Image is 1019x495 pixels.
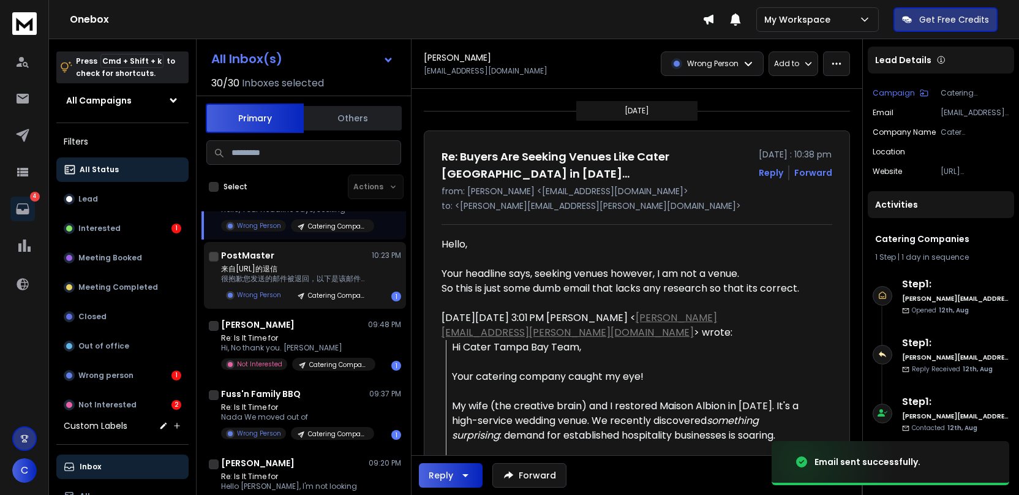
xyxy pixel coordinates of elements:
p: Catering Companies [308,222,367,231]
p: [URL][DOMAIN_NAME] [941,167,1009,176]
p: Press to check for shortcuts. [76,55,175,80]
div: So this is just some dumb email that lacks any research so that its correct. [442,281,799,296]
div: 1 [391,361,401,371]
div: 1 [171,371,181,380]
div: Hi Cater Tampa Bay Team, [452,340,799,355]
p: Hi, No thank you. [PERSON_NAME] [221,343,368,353]
span: 12th, Aug [947,423,977,433]
a: [PERSON_NAME][EMAIL_ADDRESS][PERSON_NAME][DOMAIN_NAME] [442,311,717,339]
p: Opened [912,306,969,315]
h1: Fuss'n Family BBQ [221,388,301,400]
h1: Catering Companies [875,233,1007,245]
button: Primary [206,104,304,133]
p: 09:37 PM [369,389,401,399]
button: Campaign [873,88,928,98]
span: 1 day in sequence [901,252,969,262]
button: Closed [56,304,189,329]
p: [DATE] : 10:38 pm [759,148,832,161]
p: Meeting Completed [78,282,158,292]
div: Forward [794,167,832,179]
div: | [875,252,1007,262]
p: Wrong Person [687,59,739,69]
button: C [12,458,37,483]
button: Inbox [56,455,189,479]
p: Catering Companies [308,291,367,300]
span: 1 Step [875,252,896,262]
p: Campaign [873,88,915,98]
p: Contacted [912,423,977,433]
p: 09:20 PM [369,458,401,468]
button: Reply [419,463,483,488]
p: from: [PERSON_NAME] <[EMAIL_ADDRESS][DOMAIN_NAME]> [442,185,832,197]
div: Hello, [442,237,799,296]
h1: [PERSON_NAME] [221,457,295,469]
p: 来自[URL]的退信 [221,264,368,274]
button: All Campaigns [56,88,189,113]
button: Others [304,105,402,132]
h1: Re: Buyers Are Seeking Venues Like Cater [GEOGRAPHIC_DATA] in [DATE]… [442,148,751,183]
div: [DATE][DATE] 3:01 PM [PERSON_NAME] < > wrote: [442,311,799,340]
h1: PostMaster [221,249,274,262]
button: Forward [492,463,566,488]
span: 12th, Aug [963,365,993,374]
h6: Step 1 : [902,277,1009,292]
h3: Inboxes selected [242,76,324,91]
p: 4 [30,192,40,202]
p: Not Interested [237,360,282,369]
p: Re: Is It Time for [221,333,368,343]
h1: All Inbox(s) [211,53,282,65]
p: Email [873,108,893,118]
p: Cater [GEOGRAPHIC_DATA] [941,127,1009,137]
p: website [873,167,902,176]
button: Meeting Completed [56,275,189,300]
h1: [PERSON_NAME] [221,319,295,331]
p: Meeting Booked [78,253,142,263]
button: All Inbox(s) [201,47,404,71]
div: 1 [171,224,181,233]
div: Your catering company caught my eye! [452,369,799,384]
h1: Onebox [70,12,702,27]
p: Not Interested [78,400,137,410]
p: Lead [78,194,98,204]
div: Email sent successfully. [814,456,920,468]
button: Reply [759,167,783,179]
h1: All Campaigns [66,94,132,107]
p: 10:23 PM [372,251,401,260]
div: 1 [391,292,401,301]
p: Re: Is It Time for [221,472,363,482]
span: Cmd + Shift + k [100,54,164,68]
h1: [PERSON_NAME] [424,51,491,64]
p: Catering Companies [309,360,368,369]
p: [EMAIL_ADDRESS][DOMAIN_NAME] [424,66,547,76]
em: something surprising [452,414,761,442]
div: 1 [391,430,401,440]
p: Interested [78,224,121,233]
span: 12th, Aug [939,306,969,315]
p: 09:48 PM [368,320,401,330]
p: 很抱歉您发送的邮件被退回，以下是该邮件的相关信息： 被退回邮件 主 题：Is It Time [221,274,368,284]
label: Select [224,182,247,192]
p: Out of office [78,341,129,351]
p: Wrong person [78,371,133,380]
button: Meeting Booked [56,246,189,270]
p: location [873,147,905,157]
p: Wrong Person [237,429,281,438]
p: Catering Companies [308,429,367,439]
button: Not Interested2 [56,393,189,417]
span: 30 / 30 [211,76,239,91]
button: Wrong person1 [56,363,189,388]
h3: Custom Labels [64,420,127,432]
div: Your headline says, seeking venues however, I am not a venue. [442,266,799,281]
p: Re: Is It Time for [221,402,368,412]
p: Nada We moved out of [221,412,368,422]
p: Reply Received [912,365,993,374]
button: All Status [56,157,189,182]
button: Lead [56,187,189,211]
a: 4 [10,197,35,221]
h6: Step 1 : [902,336,1009,350]
button: Interested1 [56,216,189,241]
p: Hello [PERSON_NAME], I'm not looking [221,482,363,491]
h6: [PERSON_NAME][EMAIL_ADDRESS][PERSON_NAME][DOMAIN_NAME] [902,412,1009,421]
div: My wife (the creative brain) and I restored Maison Albion in [DATE]. It's a high-service wedding ... [452,399,799,443]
